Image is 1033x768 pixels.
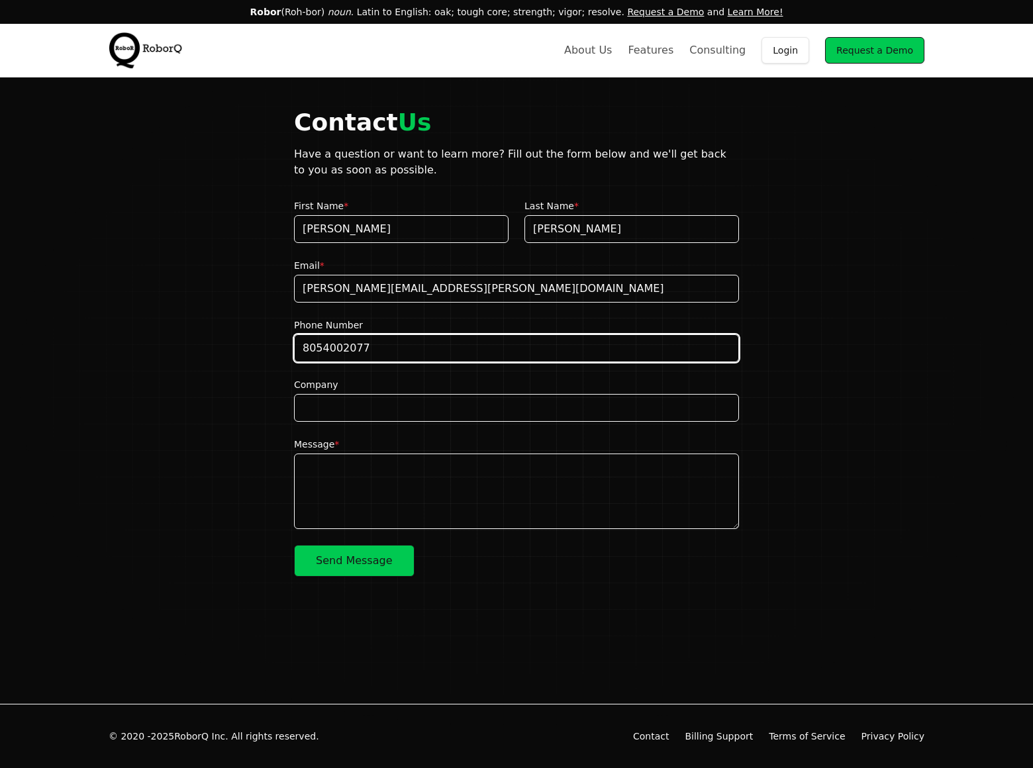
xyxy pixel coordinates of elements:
[294,378,739,391] label: Company
[294,146,739,178] p: Have a question or want to learn more? Fill out the form below and we'll get back to you as soon ...
[689,42,746,58] a: Consulting
[16,5,1017,19] p: (Roh-bor) . Latin to English: oak; tough core; strength; vigor; resolve. and
[633,730,669,743] a: Contact
[250,7,281,17] span: Robor
[627,7,704,17] a: Request a Demo
[294,109,739,136] h1: Contact
[294,318,739,332] label: Phone Number
[728,7,783,17] a: Learn More!
[294,545,415,577] button: Send Message
[628,42,673,58] a: Features
[524,199,739,213] label: Last Name
[861,730,924,743] a: Privacy Policy
[294,259,739,272] label: Email
[685,730,753,743] a: Billing Support
[564,42,612,58] a: About Us
[762,37,809,64] a: Login
[398,109,432,136] span: Us
[109,730,319,743] p: © 2020 - 2025 RoborQ Inc. All rights reserved.
[328,7,351,17] em: noun
[769,730,845,743] a: Terms of Service
[825,37,924,64] a: Request a Demo
[294,199,509,213] label: First Name
[294,438,739,451] label: Message
[109,30,188,70] img: RoborQ Inc. Logo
